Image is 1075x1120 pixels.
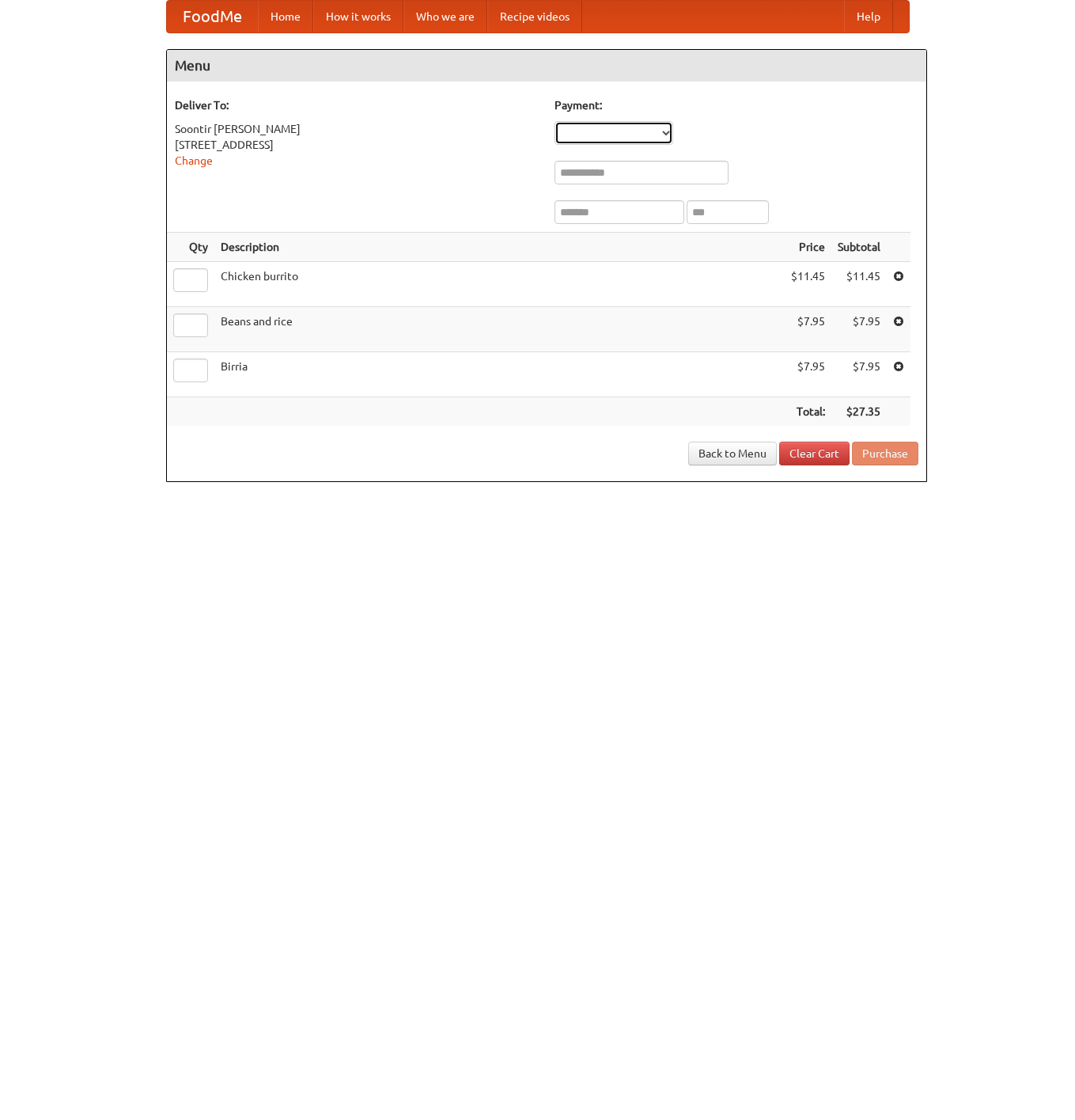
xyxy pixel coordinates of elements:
td: $11.45 [831,262,887,307]
td: $7.95 [831,352,887,397]
th: Price [785,233,831,262]
a: Back to Menu [688,442,777,465]
div: Soontir [PERSON_NAME] [175,121,539,137]
a: How it works [313,1,403,32]
a: Who we are [403,1,487,32]
th: Qty [167,233,214,262]
div: [STREET_ADDRESS] [175,137,539,153]
td: $11.45 [785,262,831,307]
td: Beans and rice [214,307,785,352]
h4: Menu [167,50,926,82]
a: Change [175,154,213,167]
th: Total: [785,397,831,427]
th: Description [214,233,785,262]
a: FoodMe [167,1,258,32]
td: $7.95 [831,307,887,352]
td: $7.95 [785,307,831,352]
td: Chicken burrito [214,262,785,307]
th: Subtotal [831,233,887,262]
button: Purchase [852,442,918,465]
h5: Deliver To: [175,97,539,113]
h5: Payment: [555,97,918,113]
th: $27.35 [831,397,887,427]
a: Home [258,1,313,32]
a: Recipe videos [487,1,582,32]
td: Birria [214,352,785,397]
td: $7.95 [785,352,831,397]
a: Clear Cart [779,442,850,465]
a: Help [844,1,893,32]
